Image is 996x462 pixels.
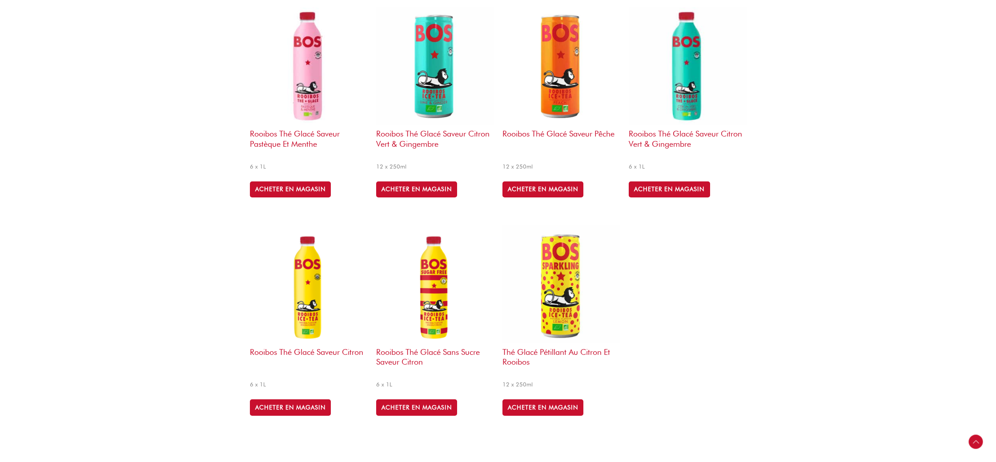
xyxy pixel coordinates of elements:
img: Thé glacé pétillant au citron et rooibos [502,225,620,343]
a: Rooibos Thé Glacé sans sucre Saveur Citron6 x 1L [376,225,494,391]
a: Rooibos thé glacé saveur pêche12 x 250ml [502,7,620,173]
a: BUY IN STORE [502,181,583,197]
img: EU_BOS_250ml_L&G [376,7,494,125]
h2: Rooibos thé glacé saveur pêche [502,125,620,159]
h2: Rooibos Thé Glacé sans sucre Saveur Citron [376,343,494,377]
a: BUY IN STORE [250,181,331,197]
span: 12 x 250ml [502,163,620,170]
span: 6 x 1L [250,163,367,170]
img: Rooibos thé glacé saveur pêche [502,7,620,125]
span: 6 x 1L [629,163,746,170]
a: BUY IN STORE [250,399,331,415]
a: Thé glacé pétillant au citron et rooibos12 x 250ml [502,225,620,391]
h2: Rooibos thé glacé saveur citron vert & gingembre [629,125,746,159]
a: Rooibos Thé Glacé Saveur Citron6 x 1L [250,225,367,391]
img: Rooibos thé glacé saveur pastèque et menthe [250,7,367,125]
span: 12 x 250ml [376,163,494,170]
a: BUY IN STORE [629,181,710,197]
h2: Thé glacé pétillant au citron et rooibos [502,343,620,377]
a: BUY IN STORE [376,181,457,197]
a: BUY IN STORE [502,399,583,415]
h2: Rooibos thé glacé saveur pastèque et menthe [250,125,367,159]
h2: Rooibos thé glacé saveur citron vert & gingembre [376,125,494,159]
span: 6 x 1L [376,381,494,388]
span: 6 x 1L [250,381,367,388]
img: Rooibos Thé Glacé sans sucre Saveur Citron [376,225,494,343]
span: 12 x 250ml [502,381,620,388]
a: Rooibos thé glacé saveur citron vert & gingembre6 x 1L [629,7,746,173]
a: BUY IN STORE [376,399,457,415]
a: Rooibos thé glacé saveur citron vert & gingembre12 x 250ml [376,7,494,173]
h2: Rooibos Thé Glacé Saveur Citron [250,343,367,377]
a: Rooibos thé glacé saveur pastèque et menthe6 x 1L [250,7,367,173]
img: Rooibos thé glacé saveur citron vert & gingembre [629,7,746,125]
img: Rooibos Thé Glacé Saveur Citron [250,225,367,343]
